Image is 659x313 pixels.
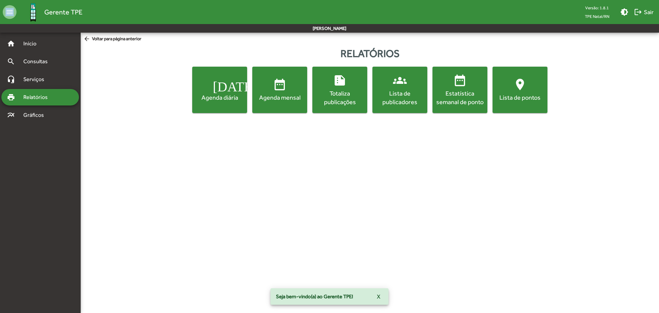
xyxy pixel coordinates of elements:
span: Voltar para página anterior [83,35,141,43]
span: Início [19,40,46,48]
mat-icon: headset_mic [7,75,15,83]
mat-icon: date_range [273,78,287,91]
span: Gráficos [19,111,53,119]
mat-icon: summarize [333,74,347,87]
div: Relatórios [81,46,659,61]
button: Agenda mensal [252,67,307,113]
mat-icon: print [7,93,15,101]
span: Consultas [19,57,57,66]
mat-icon: groups [393,74,407,87]
div: Totaliza publicações [314,89,366,106]
span: Sair [634,6,654,18]
div: Lista de publicadores [374,89,426,106]
mat-icon: location_on [513,78,527,91]
mat-icon: date_range [453,74,467,87]
div: Lista de pontos [494,93,546,102]
mat-icon: arrow_back [83,35,92,43]
div: Estatística semanal de ponto [434,89,486,106]
button: Lista de publicadores [372,67,427,113]
div: Agenda mensal [254,93,306,102]
mat-icon: logout [634,8,642,16]
mat-icon: brightness_medium [620,8,628,16]
button: Sair [631,6,656,18]
div: Versão: 1.8.1 [579,3,615,12]
span: TPE Natal/RN [579,12,615,21]
mat-icon: search [7,57,15,66]
span: Seja bem-vindo(a) ao Gerente TPE! [276,293,353,300]
span: Gerente TPE [44,7,82,18]
button: Totaliza publicações [312,67,367,113]
mat-icon: [DATE] [213,78,227,91]
mat-icon: multiline_chart [7,111,15,119]
mat-icon: home [7,40,15,48]
span: Serviços [19,75,54,83]
button: Agenda diária [192,67,247,113]
img: Logo [22,1,44,23]
button: Lista de pontos [493,67,547,113]
button: X [371,290,386,303]
mat-icon: menu [3,5,16,19]
a: Gerente TPE [16,1,82,23]
div: Agenda diária [194,93,246,102]
span: X [377,290,380,303]
button: Estatística semanal de ponto [432,67,487,113]
span: Relatórios [19,93,57,101]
